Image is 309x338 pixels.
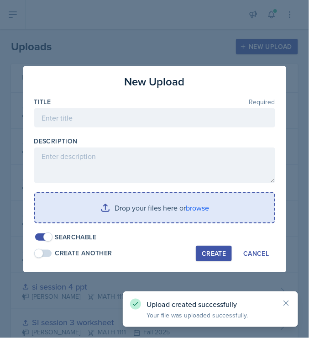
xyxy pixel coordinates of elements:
label: Title [34,97,51,106]
div: Searchable [55,232,97,242]
button: Create [196,246,232,261]
p: Upload created successfully [147,300,274,309]
button: Cancel [237,246,275,261]
div: Create Another [55,248,112,258]
div: Cancel [243,250,269,257]
span: Required [249,99,275,105]
label: Description [34,137,78,146]
input: Enter title [34,108,275,127]
h3: New Upload [125,74,185,90]
p: Your file was uploaded successfully. [147,311,274,320]
div: Create [202,250,226,257]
